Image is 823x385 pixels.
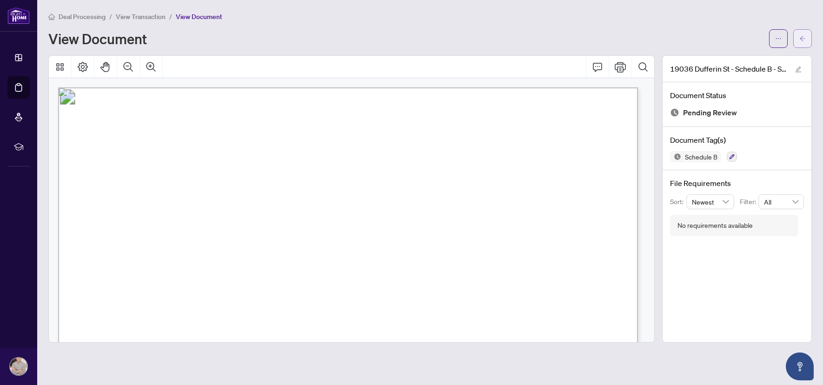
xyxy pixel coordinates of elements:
[740,197,758,207] p: Filter:
[48,31,147,46] h1: View Document
[683,106,737,119] span: Pending Review
[786,352,814,380] button: Open asap
[764,195,798,209] span: All
[176,13,222,21] span: View Document
[799,35,806,42] span: arrow-left
[169,11,172,22] li: /
[48,13,55,20] span: home
[670,134,804,146] h4: Document Tag(s)
[670,178,804,189] h4: File Requirements
[10,358,27,375] img: Profile Icon
[109,11,112,22] li: /
[59,13,106,21] span: Deal Processing
[670,151,681,162] img: Status Icon
[670,63,786,74] span: 19036 Dufferin St - Schedule B - Signed.pdf
[677,220,753,231] div: No requirements available
[670,90,804,101] h4: Document Status
[116,13,166,21] span: View Transaction
[681,153,721,160] span: Schedule B
[670,108,679,117] img: Document Status
[692,195,729,209] span: Newest
[7,7,30,24] img: logo
[795,66,802,73] span: edit
[670,197,686,207] p: Sort:
[775,35,782,42] span: ellipsis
